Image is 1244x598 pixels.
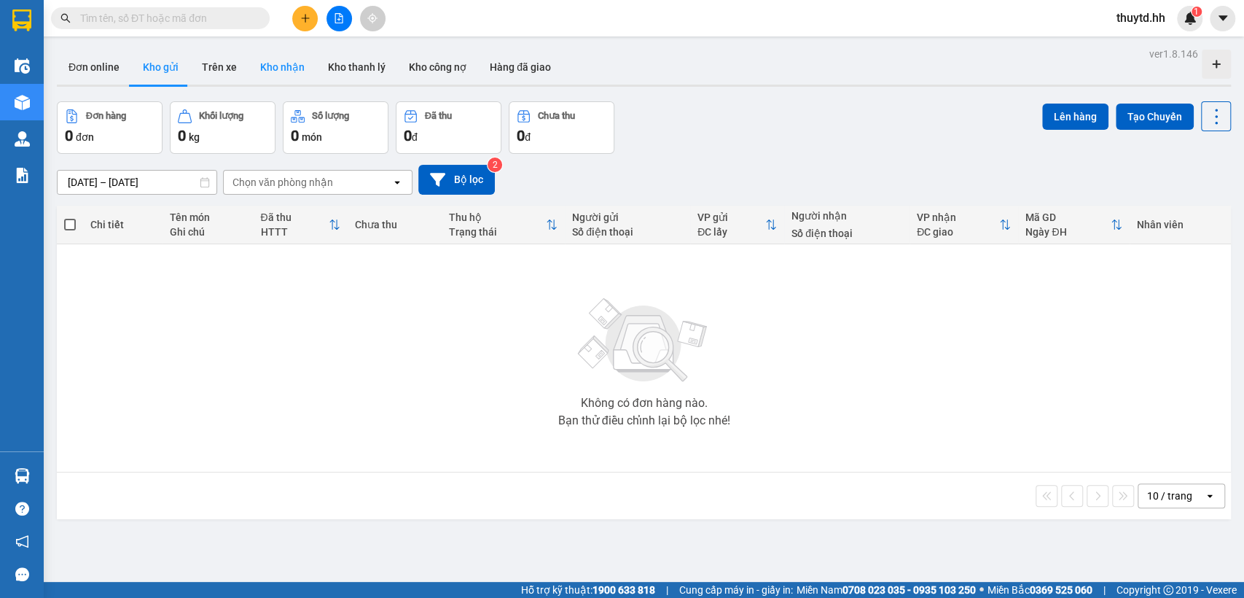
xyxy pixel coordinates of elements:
[412,131,418,143] span: đ
[697,211,765,223] div: VP gửi
[391,176,403,188] svg: open
[300,13,310,23] span: plus
[292,6,318,31] button: plus
[791,210,902,222] div: Người nhận
[326,6,352,31] button: file-add
[15,131,30,147] img: warehouse-icon
[57,50,131,85] button: Đơn online
[334,13,344,23] span: file-add
[15,168,30,183] img: solution-icon
[15,567,29,581] span: message
[517,127,525,144] span: 0
[572,211,683,223] div: Người gửi
[60,13,71,23] span: search
[178,127,186,144] span: 0
[478,50,563,85] button: Hàng đã giao
[1116,104,1194,130] button: Tạo Chuyến
[199,111,243,121] div: Khối lượng
[316,50,397,85] button: Kho thanh lý
[86,111,126,121] div: Đơn hàng
[979,587,984,593] span: ⚪️
[449,211,546,223] div: Thu hộ
[697,226,765,238] div: ĐC lấy
[1105,9,1177,27] span: thuytd.hh
[312,111,349,121] div: Số lượng
[521,582,655,598] span: Hỗ trợ kỹ thuật:
[15,95,30,110] img: warehouse-icon
[791,228,902,239] div: Số điện thoại
[189,131,200,143] span: kg
[397,50,478,85] button: Kho công nợ
[558,415,729,427] div: Bạn thử điều chỉnh lại bộ lọc nhé!
[509,101,614,154] button: Chưa thu0đ
[1184,12,1197,25] img: icon-new-feature
[1018,206,1130,244] th: Toggle SortBy
[797,582,976,598] span: Miền Nam
[538,111,575,121] div: Chưa thu
[261,211,329,223] div: Đã thu
[917,226,999,238] div: ĐC giao
[690,206,784,244] th: Toggle SortBy
[232,175,333,190] div: Chọn văn phòng nhận
[1216,12,1229,25] span: caret-down
[572,226,683,238] div: Số điện thoại
[449,226,546,238] div: Trạng thái
[592,584,655,596] strong: 1900 633 818
[90,219,155,230] div: Chi tiết
[404,127,412,144] span: 0
[909,206,1018,244] th: Toggle SortBy
[58,171,216,194] input: Select a date range.
[917,211,999,223] div: VP nhận
[367,13,377,23] span: aim
[1194,7,1199,17] span: 1
[488,158,502,172] sup: 2
[170,211,246,223] div: Tên món
[15,468,30,484] img: warehouse-icon
[12,9,31,31] img: logo-vxr
[396,101,501,154] button: Đã thu0đ
[170,101,275,154] button: Khối lượng0kg
[1103,582,1106,598] span: |
[170,226,246,238] div: Ghi chú
[1163,585,1173,595] span: copyright
[1137,219,1224,230] div: Nhân viên
[425,111,452,121] div: Đã thu
[1030,584,1092,596] strong: 0369 525 060
[1042,104,1108,130] button: Lên hàng
[1147,489,1192,503] div: 10 / trang
[65,127,73,144] span: 0
[666,582,668,598] span: |
[80,10,252,26] input: Tìm tên, số ĐT hoặc mã đơn
[302,131,322,143] span: món
[249,50,316,85] button: Kho nhận
[261,226,329,238] div: HTTT
[1192,7,1202,17] sup: 1
[355,219,434,230] div: Chưa thu
[76,131,94,143] span: đơn
[1210,6,1235,31] button: caret-down
[679,582,793,598] span: Cung cấp máy in - giấy in:
[291,127,299,144] span: 0
[842,584,976,596] strong: 0708 023 035 - 0935 103 250
[131,50,190,85] button: Kho gửi
[1025,211,1111,223] div: Mã GD
[254,206,348,244] th: Toggle SortBy
[15,535,29,548] span: notification
[283,101,388,154] button: Số lượng0món
[190,50,249,85] button: Trên xe
[15,502,29,516] span: question-circle
[442,206,565,244] th: Toggle SortBy
[580,397,707,409] div: Không có đơn hàng nào.
[1025,226,1111,238] div: Ngày ĐH
[15,58,30,74] img: warehouse-icon
[1202,50,1231,79] div: Tạo kho hàng mới
[1204,490,1216,502] svg: open
[1149,46,1198,62] div: ver 1.8.146
[360,6,386,31] button: aim
[525,131,531,143] span: đ
[987,582,1092,598] span: Miền Bắc
[57,101,163,154] button: Đơn hàng0đơn
[571,290,716,392] img: svg+xml;base64,PHN2ZyBjbGFzcz0ibGlzdC1wbHVnX19zdmciIHhtbG5zPSJodHRwOi8vd3d3LnczLm9yZy8yMDAwL3N2Zy...
[418,165,495,195] button: Bộ lọc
